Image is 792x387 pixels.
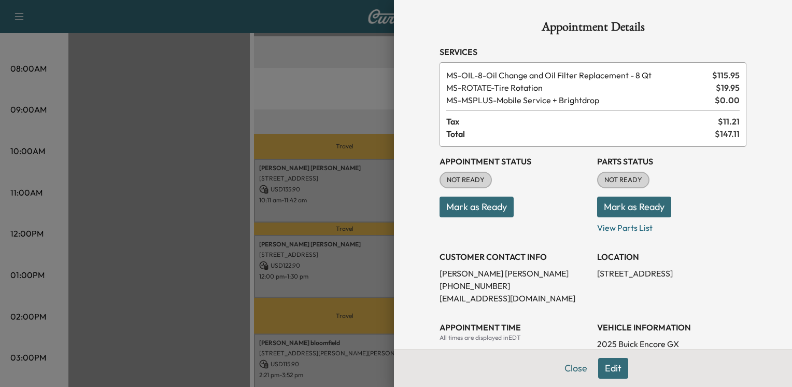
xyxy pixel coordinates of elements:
[440,267,589,280] p: [PERSON_NAME] [PERSON_NAME]
[446,94,711,106] span: Mobile Service + Brightdrop
[597,155,746,168] h3: Parts Status
[597,251,746,263] h3: LOCATION
[440,321,589,334] h3: APPOINTMENT TIME
[712,69,740,81] span: $ 115.95
[440,334,589,342] div: All times are displayed in EDT
[715,94,740,106] span: $ 0.00
[440,292,589,305] p: [EMAIL_ADDRESS][DOMAIN_NAME]
[446,81,712,94] span: Tire Rotation
[440,46,746,58] h3: Services
[597,197,671,217] button: Mark as Ready
[440,280,589,292] p: [PHONE_NUMBER]
[441,175,491,185] span: NOT READY
[446,69,708,81] span: Oil Change and Oil Filter Replacement - 8 Qt
[716,81,740,94] span: $ 19.95
[597,338,746,350] p: 2025 Buick Encore GX
[597,217,746,234] p: View Parts List
[597,267,746,280] p: [STREET_ADDRESS]
[558,358,594,379] button: Close
[440,197,514,217] button: Mark as Ready
[440,342,589,358] div: Date: [DATE]
[446,128,715,140] span: Total
[440,251,589,263] h3: CUSTOMER CONTACT INFO
[446,115,718,128] span: Tax
[598,175,648,185] span: NOT READY
[598,358,628,379] button: Edit
[440,21,746,37] h1: Appointment Details
[715,128,740,140] span: $ 147.11
[440,155,589,168] h3: Appointment Status
[597,321,746,334] h3: VEHICLE INFORMATION
[718,115,740,128] span: $ 11.21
